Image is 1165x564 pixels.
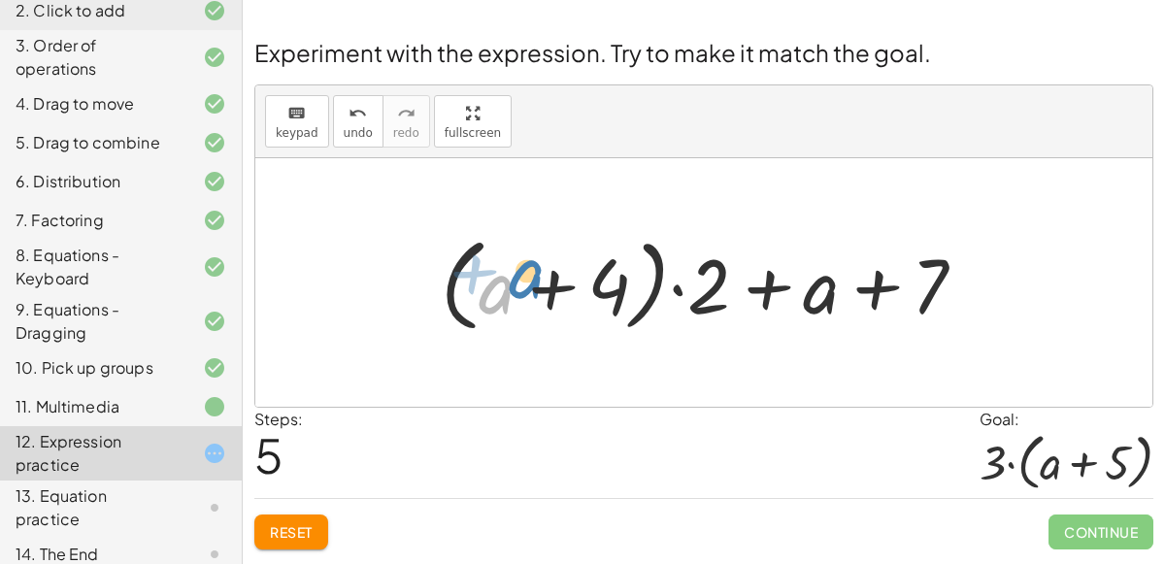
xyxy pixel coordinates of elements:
[254,425,283,484] span: 5
[16,484,172,531] div: 13. Equation practice
[16,131,172,154] div: 5. Drag to combine
[203,131,226,154] i: Task finished and correct.
[203,46,226,69] i: Task finished and correct.
[349,102,367,125] i: undo
[16,209,172,232] div: 7. Factoring
[270,523,313,541] span: Reset
[254,514,328,549] button: Reset
[203,209,226,232] i: Task finished and correct.
[265,95,329,148] button: keyboardkeypad
[203,92,226,116] i: Task finished and correct.
[203,442,226,465] i: Task started.
[16,92,172,116] div: 4. Drag to move
[254,409,303,429] label: Steps:
[445,126,501,140] span: fullscreen
[16,34,172,81] div: 3. Order of operations
[16,244,172,290] div: 8. Equations - Keyboard
[203,255,226,279] i: Task finished and correct.
[203,170,226,193] i: Task finished and correct.
[16,170,172,193] div: 6. Distribution
[16,356,172,380] div: 10. Pick up groups
[16,395,172,418] div: 11. Multimedia
[333,95,383,148] button: undoundo
[393,126,419,140] span: redo
[203,395,226,418] i: Task finished.
[397,102,416,125] i: redo
[980,408,1153,431] div: Goal:
[16,430,172,477] div: 12. Expression practice
[344,126,373,140] span: undo
[203,496,226,519] i: Task not started.
[434,95,512,148] button: fullscreen
[276,126,318,140] span: keypad
[203,356,226,380] i: Task finished and correct.
[203,310,226,333] i: Task finished and correct.
[287,102,306,125] i: keyboard
[383,95,430,148] button: redoredo
[254,38,931,67] span: Experiment with the expression. Try to make it match the goal.
[16,298,172,345] div: 9. Equations - Dragging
